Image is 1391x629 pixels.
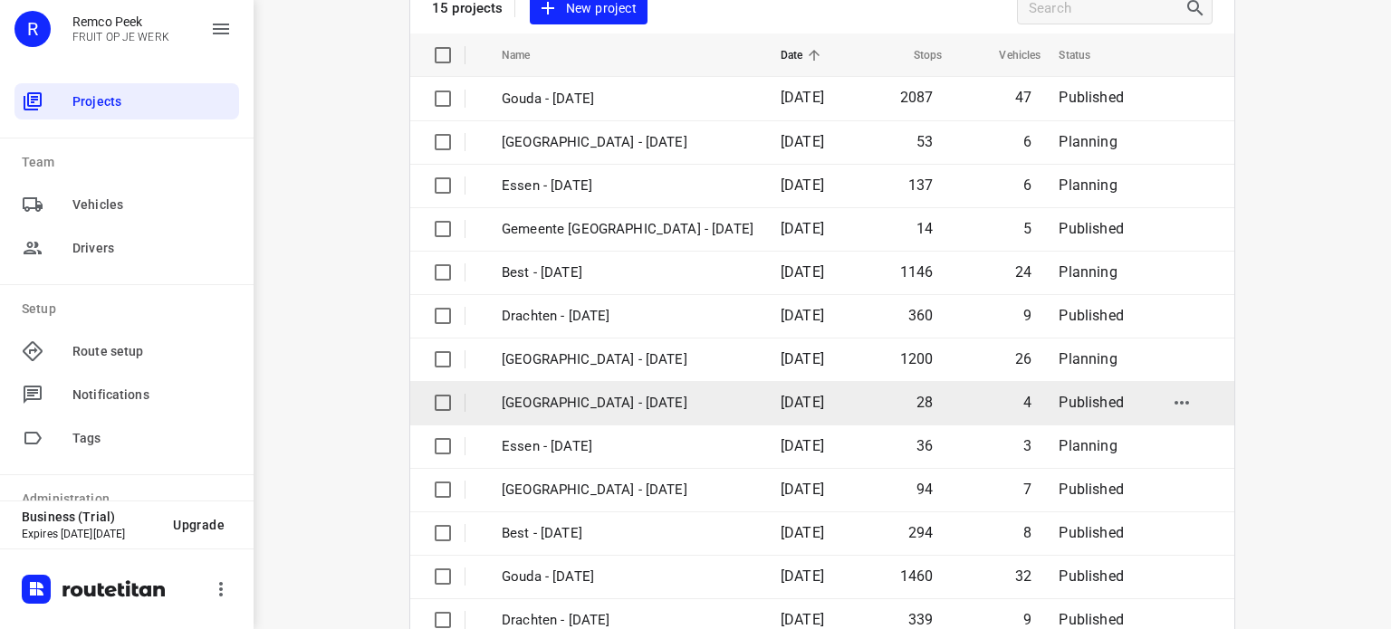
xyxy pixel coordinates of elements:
[908,307,934,324] span: 360
[14,376,239,413] div: Notifications
[1059,524,1124,541] span: Published
[1023,133,1031,150] span: 6
[14,186,239,223] div: Vehicles
[1015,350,1031,367] span: 26
[781,567,824,585] span: [DATE]
[890,44,943,66] span: Stops
[502,44,554,66] span: Name
[502,349,753,370] p: [GEOGRAPHIC_DATA] - [DATE]
[22,490,239,509] p: Administration
[1015,89,1031,106] span: 47
[781,481,824,498] span: [DATE]
[781,394,824,411] span: [DATE]
[158,509,239,541] button: Upgrade
[1023,481,1031,498] span: 7
[975,44,1041,66] span: Vehicles
[1059,437,1117,454] span: Planning
[781,44,827,66] span: Date
[1059,263,1117,281] span: Planning
[916,220,933,237] span: 14
[908,611,934,628] span: 339
[1023,394,1031,411] span: 4
[1059,481,1124,498] span: Published
[502,306,753,327] p: Drachten - [DATE]
[22,300,239,319] p: Setup
[502,523,753,544] p: Best - Tuesday
[502,393,753,414] p: [GEOGRAPHIC_DATA] - [DATE]
[502,436,753,457] p: Essen - Tuesday
[1023,307,1031,324] span: 9
[173,518,225,532] span: Upgrade
[916,394,933,411] span: 28
[502,132,753,153] p: Antwerpen - Wednesday
[14,230,239,266] div: Drivers
[781,437,824,454] span: [DATE]
[502,176,753,196] p: Essen - Wednesday
[1023,220,1031,237] span: 5
[72,195,232,214] span: Vehicles
[781,263,824,281] span: [DATE]
[502,219,753,240] p: Gemeente Rotterdam - Wednesday
[1059,394,1124,411] span: Published
[900,567,934,585] span: 1460
[1023,611,1031,628] span: 9
[781,89,824,106] span: [DATE]
[781,611,824,628] span: [DATE]
[1059,176,1117,194] span: Planning
[1059,220,1124,237] span: Published
[1059,44,1114,66] span: Status
[14,83,239,119] div: Projects
[900,350,934,367] span: 1200
[502,480,753,500] p: Gemeente Rotterdam - Tuesday
[916,481,933,498] span: 94
[781,350,824,367] span: [DATE]
[22,153,239,172] p: Team
[1015,263,1031,281] span: 24
[1059,89,1124,106] span: Published
[72,239,232,258] span: Drivers
[781,307,824,324] span: [DATE]
[72,14,169,29] p: Remco Peek
[781,524,824,541] span: [DATE]
[22,528,158,540] p: Expires [DATE][DATE]
[72,92,232,111] span: Projects
[14,11,51,47] div: R
[1059,350,1117,367] span: Planning
[14,333,239,369] div: Route setup
[1023,437,1031,454] span: 3
[781,176,824,194] span: [DATE]
[502,262,753,283] p: Best - Wednesday
[916,133,933,150] span: 53
[781,220,824,237] span: [DATE]
[502,89,753,110] p: Gouda - Wednesday
[908,176,934,194] span: 137
[1059,133,1117,150] span: Planning
[900,89,934,106] span: 2087
[781,133,824,150] span: [DATE]
[72,429,232,448] span: Tags
[72,31,169,43] p: FRUIT OP JE WERK
[1059,611,1124,628] span: Published
[1059,567,1124,585] span: Published
[908,524,934,541] span: 294
[1023,176,1031,194] span: 6
[900,263,934,281] span: 1146
[1059,307,1124,324] span: Published
[1023,524,1031,541] span: 8
[916,437,933,454] span: 36
[502,567,753,587] p: Gouda - Tuesday
[14,420,239,456] div: Tags
[72,342,232,361] span: Route setup
[72,386,232,405] span: Notifications
[22,510,158,524] p: Business (Trial)
[1015,567,1031,585] span: 32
